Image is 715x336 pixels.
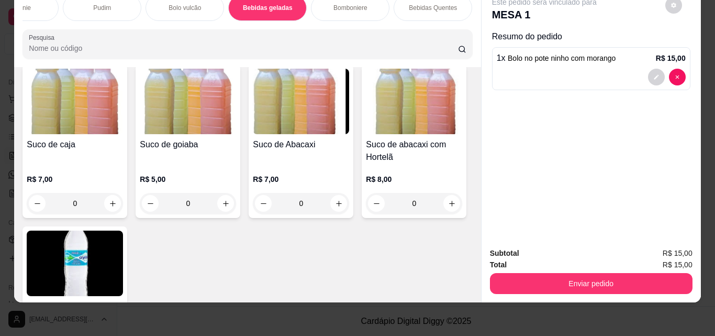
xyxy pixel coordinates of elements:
[27,300,123,313] h4: água mineral 350ml
[409,4,457,12] p: Bebidas Quentes
[368,195,385,212] button: decrease-product-quantity
[443,195,460,212] button: increase-product-quantity
[663,247,692,259] span: R$ 15,00
[27,174,123,185] p: R$ 7,00
[490,273,692,294] button: Enviar pedido
[656,53,686,63] p: R$ 15,00
[253,138,349,151] h4: Suco de Abacaxi
[330,195,347,212] button: increase-product-quantity
[669,69,686,85] button: decrease-product-quantity
[648,69,665,85] button: decrease-product-quantity
[243,4,293,12] p: Bebidas geladas
[366,69,462,134] img: product-image
[366,138,462,164] h4: Suco de abacaxi com Hortelã
[29,33,58,42] label: Pesquisa
[27,231,123,296] img: product-image
[93,4,111,12] p: Pudim
[490,249,519,257] strong: Subtotal
[140,174,236,185] p: R$ 5,00
[29,43,458,53] input: Pesquisa
[140,138,236,151] h4: Suco de goiaba
[366,174,462,185] p: R$ 8,00
[253,69,349,134] img: product-image
[663,259,692,270] span: R$ 15,00
[490,261,507,269] strong: Total
[169,4,201,12] p: Bolo vulcão
[492,30,690,43] p: Resumo do pedido
[497,52,616,64] p: 1 x
[253,174,349,185] p: R$ 7,00
[27,138,123,151] h4: Suco de caja
[492,7,597,22] p: MESA 1
[255,195,272,212] button: decrease-product-quantity
[508,54,616,62] span: Bolo no pote ninho com morango
[333,4,367,12] p: Bomboniere
[27,69,123,134] img: product-image
[140,69,236,134] img: product-image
